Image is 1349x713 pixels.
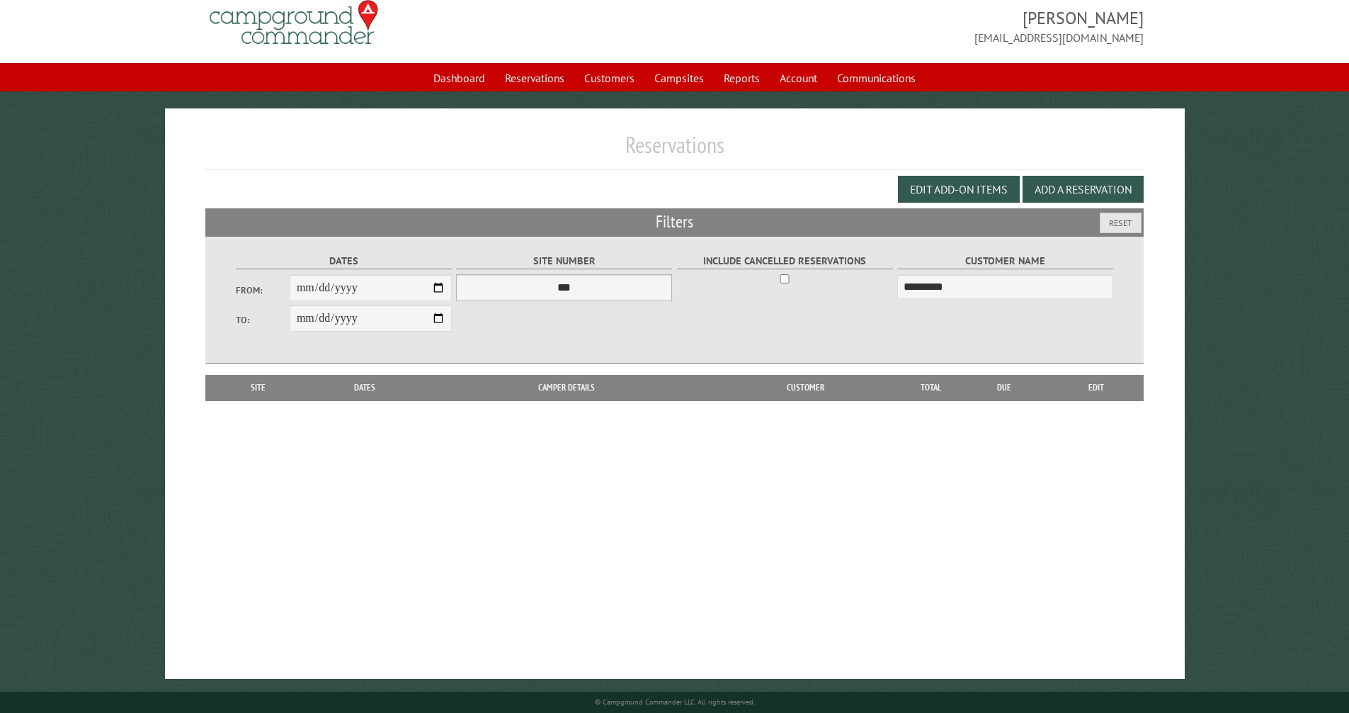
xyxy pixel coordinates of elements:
label: Site Number [456,253,672,269]
label: Dates [236,253,452,269]
label: From: [236,283,290,297]
button: Edit Add-on Items [898,176,1020,203]
small: © Campground Commander LLC. All rights reserved. [595,697,755,707]
a: Account [771,64,826,91]
h2: Filters [205,208,1144,235]
label: Include Cancelled Reservations [677,253,893,269]
button: Reset [1100,213,1142,233]
th: Camper Details [426,375,707,400]
a: Reservations [496,64,573,91]
th: Due [960,375,1049,400]
a: Communications [829,64,924,91]
button: Add a Reservation [1023,176,1144,203]
th: Total [903,375,960,400]
label: Customer Name [897,253,1113,269]
span: [PERSON_NAME] [EMAIL_ADDRESS][DOMAIN_NAME] [675,6,1144,46]
a: Customers [576,64,643,91]
th: Dates [304,375,426,400]
h1: Reservations [205,131,1144,170]
a: Reports [715,64,768,91]
a: Campsites [646,64,712,91]
a: Dashboard [425,64,494,91]
th: Edit [1049,375,1144,400]
th: Customer [707,375,903,400]
th: Site [212,375,304,400]
label: To: [236,313,290,327]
